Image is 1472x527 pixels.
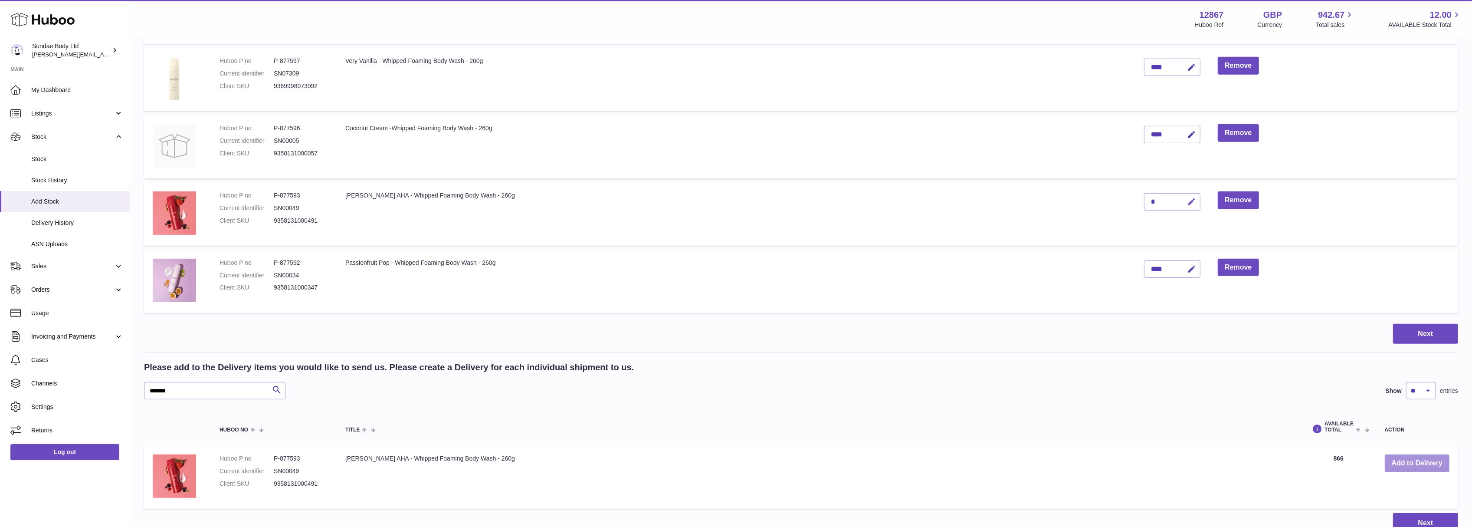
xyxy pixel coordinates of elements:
[31,403,123,411] span: Settings
[1218,259,1259,277] button: Remove
[31,198,123,206] span: Add Stock
[1301,446,1376,509] td: 866
[274,283,328,292] dd: 9358131000347
[153,191,196,235] img: Berry AHA - Whipped Foaming Body Wash - 260g
[31,133,114,141] span: Stock
[274,69,328,78] dd: SN07309
[32,51,174,58] span: [PERSON_NAME][EMAIL_ADDRESS][DOMAIN_NAME]
[220,271,274,280] dt: Current identifier
[220,259,274,267] dt: Huboo P no
[337,115,1135,178] td: Coconut Cream -Whipped Foaming Body Wash - 260g
[31,262,114,270] span: Sales
[220,137,274,145] dt: Current identifier
[31,286,114,294] span: Orders
[337,183,1135,246] td: [PERSON_NAME] AHA - Whipped Foaming Body Wash - 260g
[31,155,123,163] span: Stock
[31,176,123,184] span: Stock History
[153,455,196,498] img: Berry AHA - Whipped Foaming Body Wash - 260g
[1195,21,1224,29] div: Huboo Ref
[10,44,23,57] img: dianne@sundaebody.com
[274,480,328,488] dd: 9358131000491
[1200,9,1224,21] strong: 12867
[274,467,328,475] dd: SN00049
[220,427,248,433] span: Huboo no
[337,48,1135,111] td: Very Vanilla - Whipped Foaming Body Wash - 260g
[274,259,328,267] dd: P-877592
[274,204,328,212] dd: SN00049
[1258,21,1282,29] div: Currency
[220,455,274,463] dt: Huboo P no
[32,42,110,59] div: Sundae Body Ltd
[1388,21,1462,29] span: AVAILABLE Stock Total
[274,217,328,225] dd: 9358131000491
[220,204,274,212] dt: Current identifier
[220,57,274,65] dt: Huboo P no
[220,82,274,90] dt: Client SKU
[220,191,274,200] dt: Huboo P no
[220,217,274,225] dt: Client SKU
[1385,455,1449,472] button: Add to Delivery
[31,379,123,388] span: Channels
[153,124,196,168] img: Coconut Cream -Whipped Foaming Body Wash - 260g
[31,219,123,227] span: Delivery History
[31,426,123,435] span: Returns
[220,467,274,475] dt: Current identifier
[1218,124,1259,142] button: Remove
[220,124,274,132] dt: Huboo P no
[1218,191,1259,209] button: Remove
[31,309,123,317] span: Usage
[1388,9,1462,29] a: 12.00 AVAILABLE Stock Total
[31,333,114,341] span: Invoicing and Payments
[1218,57,1259,75] button: Remove
[1324,421,1354,432] span: AVAILABLE Total
[274,82,328,90] dd: 9369998073092
[337,446,1301,509] td: [PERSON_NAME] AHA - Whipped Foaming Body Wash - 260g
[274,149,328,158] dd: 9358131000057
[1263,9,1282,21] strong: GBP
[1430,9,1452,21] span: 12.00
[220,480,274,488] dt: Client SKU
[31,356,123,364] span: Cases
[1316,9,1354,29] a: 942.67 Total sales
[153,57,196,100] img: Very Vanilla - Whipped Foaming Body Wash - 260g
[1316,21,1354,29] span: Total sales
[1318,9,1344,21] span: 942.67
[10,444,119,460] a: Log out
[274,191,328,200] dd: P-877593
[220,149,274,158] dt: Client SKU
[144,362,634,373] h2: Please add to the Delivery items you would like to send us. Please create a Delivery for each ind...
[31,86,123,94] span: My Dashboard
[274,271,328,280] dd: SN00034
[274,124,328,132] dd: P-877596
[1385,427,1449,433] div: Action
[31,240,123,248] span: ASN Uploads
[1393,324,1458,344] button: Next
[1440,387,1458,395] span: entries
[220,69,274,78] dt: Current identifier
[274,57,328,65] dd: P-877597
[220,283,274,292] dt: Client SKU
[337,250,1135,313] td: Passionfruit Pop - Whipped Foaming Body Wash - 260g
[345,427,360,433] span: Title
[274,455,328,463] dd: P-877593
[153,259,196,302] img: Passionfruit Pop - Whipped Foaming Body Wash - 260g
[31,109,114,118] span: Listings
[1386,387,1402,395] label: Show
[274,137,328,145] dd: SN00005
